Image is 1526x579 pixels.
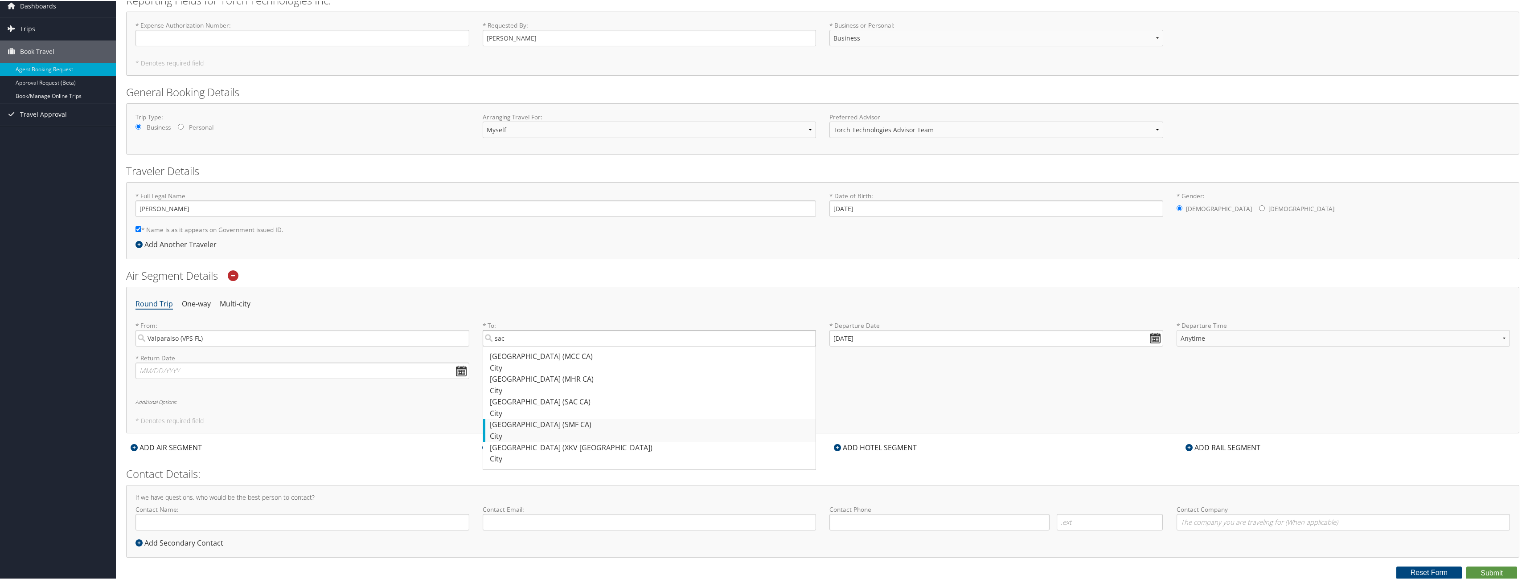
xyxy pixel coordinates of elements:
label: Trip Type: [135,112,469,121]
input: * Expense Authorization Number: [135,29,469,45]
label: Contact Name: [135,504,469,530]
input: * Gender:[DEMOGRAPHIC_DATA][DEMOGRAPHIC_DATA] [1259,204,1265,210]
div: City [490,362,812,373]
label: * Requested By : [483,20,816,45]
span: Trips [20,17,35,39]
input: Contact Company [1177,513,1510,530]
div: [GEOGRAPHIC_DATA] (SAC CA) [490,396,812,407]
input: MM/DD/YYYY [829,329,1163,346]
h5: * Denotes required field [135,59,1510,65]
label: Contact Email: [483,504,816,530]
input: * Gender:[DEMOGRAPHIC_DATA][DEMOGRAPHIC_DATA] [1177,204,1182,210]
label: Contact Company [1177,504,1510,530]
label: Business [147,122,171,131]
input: [GEOGRAPHIC_DATA] (MCC CA)City[GEOGRAPHIC_DATA] (MHR CA)City[GEOGRAPHIC_DATA] (SAC CA)City[GEOGRA... [483,329,816,346]
input: * Date of Birth: [829,200,1163,216]
label: Personal [189,122,213,131]
li: One-way [182,295,211,311]
div: City [490,407,812,419]
select: * Business or Personal: [829,29,1163,45]
input: .ext [1057,513,1163,530]
label: * Date of Birth: [829,191,1163,216]
li: Round Trip [135,295,173,311]
label: * Departure Date [829,320,1163,329]
label: * Name is as it appears on Government issued ID. [135,220,283,237]
h2: Contact Details: [126,465,1519,481]
input: Contact Email: [483,513,816,530]
label: * Full Legal Name [135,191,816,216]
input: City or Airport Code [135,329,469,346]
label: [DEMOGRAPHIC_DATA] [1268,200,1334,216]
label: * Business or Personal : [829,20,1163,53]
input: * Requested By: [483,29,816,45]
span: Book Travel [20,40,54,62]
button: Reset Form [1396,566,1462,578]
select: * Departure Time [1177,329,1510,346]
label: * Expense Authorization Number : [135,20,469,45]
div: Add Another Traveler [135,238,221,249]
div: ADD CAR SEGMENT [478,441,561,452]
div: [GEOGRAPHIC_DATA] (XKV [GEOGRAPHIC_DATA]) [490,441,812,453]
h2: Traveler Details [126,163,1519,178]
li: Multi-city [220,295,250,311]
h6: Additional Options: [135,399,1510,404]
label: * From: [135,320,469,346]
input: * Name is as it appears on Government issued ID. [135,225,141,231]
div: ADD AIR SEGMENT [126,441,206,452]
div: ADD HOTEL SEGMENT [829,441,921,452]
h4: If we have questions, who would be the best person to contact? [135,493,1510,500]
h5: * Denotes required field [135,417,1510,423]
input: Contact Name: [135,513,469,530]
label: Preferred Advisor [829,112,1163,121]
label: * Departure Time [1177,320,1510,353]
div: City [490,453,812,464]
h2: Air Segment Details [126,267,1519,282]
button: Submit [1466,566,1517,579]
label: Arranging Travel For: [483,112,816,121]
div: City [490,430,812,441]
input: * Full Legal Name [135,200,816,216]
label: * To: [483,320,816,346]
input: MM/DD/YYYY [135,362,469,378]
label: Contact Phone [829,504,1163,513]
div: [GEOGRAPHIC_DATA] (SMF CA) [490,418,812,430]
label: * Gender: [1177,191,1510,217]
span: Travel Approval [20,102,67,125]
div: Add Secondary Contact [135,537,228,547]
div: ADD RAIL SEGMENT [1181,441,1265,452]
label: * Return Date [135,353,469,362]
label: [DEMOGRAPHIC_DATA] [1186,200,1252,216]
div: City [490,384,812,396]
div: [GEOGRAPHIC_DATA] (MCC CA) [490,350,812,362]
h2: General Booking Details [126,84,1519,99]
div: [GEOGRAPHIC_DATA] (MHR CA) [490,373,812,384]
